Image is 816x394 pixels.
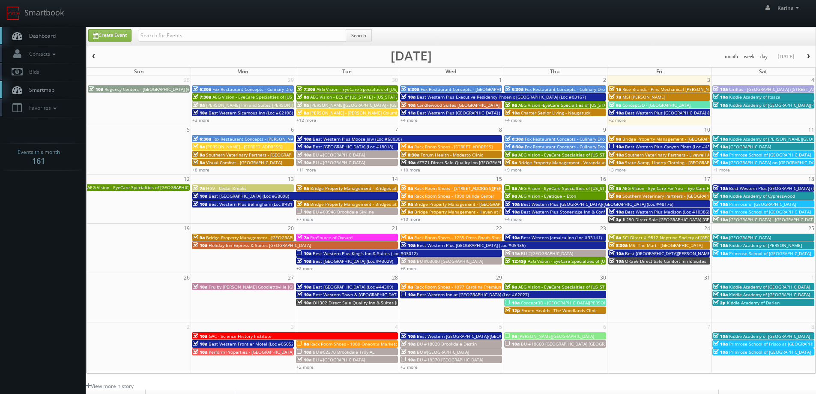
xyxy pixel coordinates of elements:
span: Best Western Plus Canyon Pines (Loc #45083) [625,144,719,150]
span: 10a [193,193,207,199]
span: 22 [495,224,503,233]
span: 11a [505,250,520,256]
span: AEG Vision - ECS of [US_STATE] - [US_STATE] Valley Family Eye Care [310,94,447,100]
span: 10a [609,110,624,116]
span: AEG Vision - EyeCare Specialties of [US_STATE] – [PERSON_NAME] Eye Clinic [317,86,472,92]
span: 4 [810,75,815,84]
span: BU #00946 Brookdale Skyline [313,209,374,215]
span: Rack Room Shoes - 1077 Carolina Premium Outlets [414,284,519,290]
span: 8a [193,144,205,150]
span: Best Western Plus Bellingham (Loc #48188) [209,201,299,207]
span: 11a [401,110,415,116]
span: Best Western Plus Madison (Loc #10386) [625,209,709,215]
span: 10a [713,159,728,165]
span: Perform Properties - [GEOGRAPHIC_DATA] [209,349,293,355]
span: 10a [609,250,624,256]
span: 13 [287,174,295,183]
a: +2 more [609,117,626,123]
span: 18 [807,174,815,183]
span: Charter Senior Living - Naugatuck [521,110,590,116]
span: Bids [25,68,39,75]
span: 14 [391,174,399,183]
span: Fox Restaurant Concepts - Culinary Dropout - [GEOGRAPHIC_DATA] [212,86,348,92]
input: Search for Events [138,30,346,42]
button: Search [346,29,372,42]
span: 7:30a [193,94,211,100]
span: Concept3D - [GEOGRAPHIC_DATA] [622,102,690,108]
span: Bridge Property Management - Bridges at [GEOGRAPHIC_DATA] [310,185,440,191]
span: 10a [713,94,728,100]
span: Kiddie Academy of [GEOGRAPHIC_DATA] [729,333,810,339]
span: 10a [713,144,728,150]
span: 10a [713,292,728,298]
span: Holiday Inn Express & Suites [GEOGRAPHIC_DATA] [209,242,311,248]
span: 1 [498,75,503,84]
span: 10a [401,94,415,100]
a: View more history [86,382,134,390]
span: 10a [505,201,520,207]
span: Primrose School of [GEOGRAPHIC_DATA] [729,152,811,158]
a: +4 more [505,117,522,123]
span: Best Western Jamaica Inn (Loc #33141) [521,235,602,241]
span: 10a [713,193,728,199]
span: Candlewood Suites [GEOGRAPHIC_DATA] [GEOGRAPHIC_DATA] [417,102,543,108]
span: 17 [703,174,711,183]
span: 10a [401,341,415,347]
span: 10a [713,86,728,92]
span: MSI The Mart - [GEOGRAPHIC_DATA] [629,242,702,248]
span: OK356 Direct Sale Comfort Inn & Suites [625,258,706,264]
span: BU #02370 Brookdale Troy AL [313,349,374,355]
span: 10a [609,144,624,150]
span: 10a [401,159,415,165]
span: 9a [609,102,621,108]
span: Dashboard [25,32,56,39]
span: Southern Veterinary Partners - [GEOGRAPHIC_DATA] [206,152,312,158]
span: Sun [134,68,144,75]
span: 8a [609,185,621,191]
span: [PERSON_NAME] - [PERSON_NAME] Columbus Circle [310,110,416,116]
span: 21 [391,224,399,233]
span: [GEOGRAPHIC_DATA] [729,144,771,150]
span: AEG Vision - EyeCare Specialties of [US_STATE] – [PERSON_NAME] Ridge Eye Care [518,284,684,290]
span: 10 [703,125,711,134]
span: OH302 Direct Sale Quality Inn & Suites [GEOGRAPHIC_DATA] - [GEOGRAPHIC_DATA] [313,300,483,306]
span: Southern Veterinary Partners - Livewell Animal Urgent Care of [GEOGRAPHIC_DATA] [625,152,796,158]
span: 10a [713,152,728,158]
span: 10a [505,341,520,347]
span: 10a [713,136,728,142]
span: 10a [713,333,728,339]
span: 9a [193,235,205,241]
span: 10a [193,341,207,347]
span: Bridge Property Management - [GEOGRAPHIC_DATA] [414,201,521,207]
span: Fox Restaurant Concepts - Culinary Dropout - [GEOGRAPHIC_DATA] [525,136,660,142]
a: +10 more [401,216,420,222]
span: 6:30a [193,136,211,142]
a: +2 more [296,265,314,271]
span: 10a [297,349,311,355]
span: 10a [297,284,311,290]
span: 8:30a [609,242,628,248]
span: 1a [609,86,621,92]
span: [PERSON_NAME][GEOGRAPHIC_DATA] - [GEOGRAPHIC_DATA] [310,102,432,108]
span: 6:30a [401,86,419,92]
a: +1 more [713,167,730,173]
span: Kiddie Academy of Darien [727,300,780,306]
span: Kiddie Academy of Cypresswood [729,193,795,199]
span: 6:30a [505,86,523,92]
span: 29 [287,75,295,84]
span: 9a [505,102,517,108]
span: Kiddie Academy of [GEOGRAPHIC_DATA] [729,292,810,298]
span: Bridge Property Management - Veranda at [GEOGRAPHIC_DATA] [518,159,649,165]
span: MSI [PERSON_NAME] [622,94,665,100]
span: Karina [777,4,801,12]
span: 10a [713,209,728,215]
span: 10a [713,201,728,207]
span: Bridge Property Management - [GEOGRAPHIC_DATA] at [GEOGRAPHIC_DATA] [206,235,362,241]
span: 10a [401,357,415,363]
span: BU #[GEOGRAPHIC_DATA] [313,159,365,165]
span: AZ371 Direct Sale Quality Inn [GEOGRAPHIC_DATA] [417,159,521,165]
span: 15 [495,174,503,183]
span: Best Western Plus [GEOGRAPHIC_DATA] &amp; Suites (Loc #44475) [625,110,762,116]
span: 10a [297,136,311,142]
span: 9a [401,201,413,207]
